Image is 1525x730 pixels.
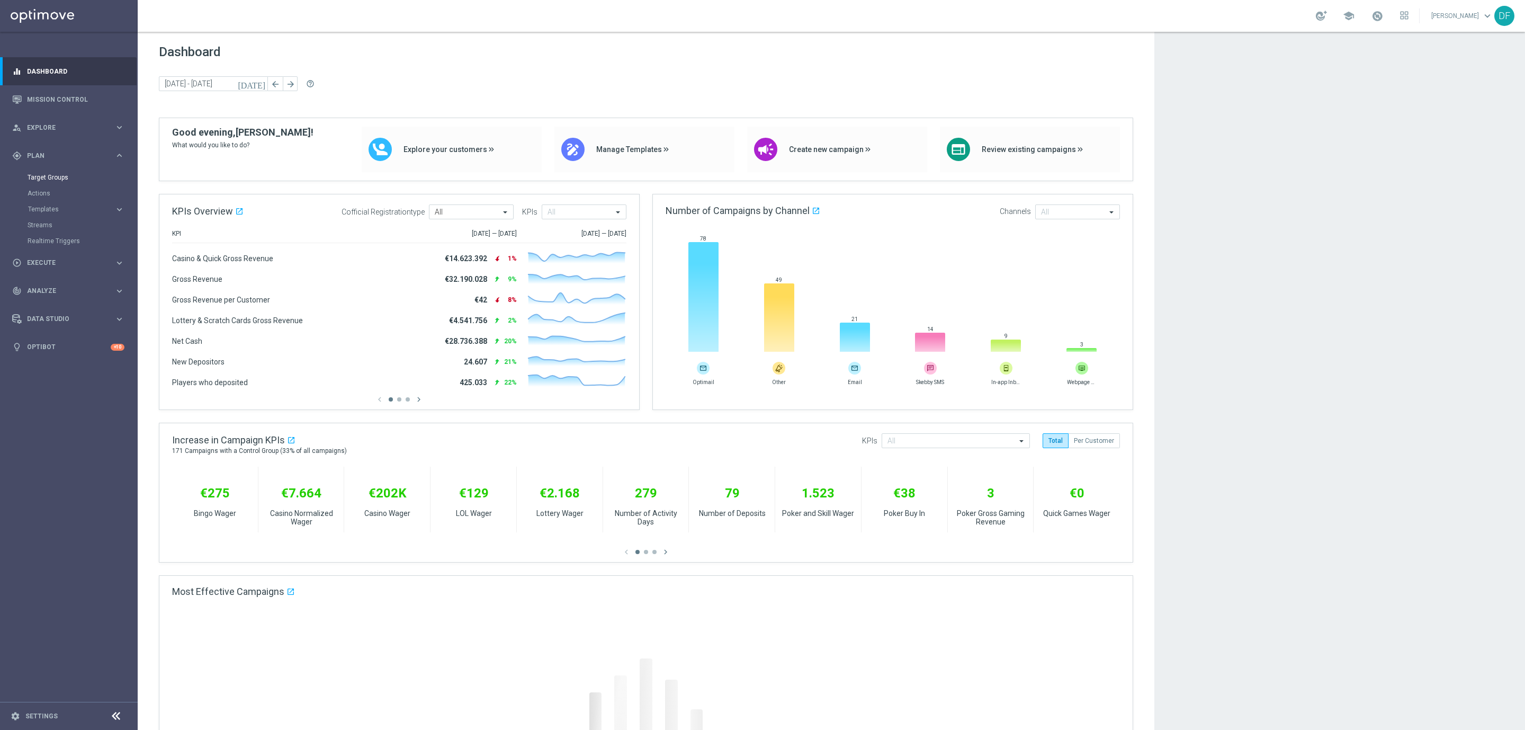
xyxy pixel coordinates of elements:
span: Plan [27,153,114,159]
button: person_search Explore keyboard_arrow_right [12,123,125,132]
i: track_changes [12,286,22,296]
a: Mission Control [27,85,124,113]
div: Templates [28,206,114,212]
button: Templates keyboard_arrow_right [28,205,125,213]
button: lightbulb Optibot +10 [12,343,125,351]
div: Actions [28,185,137,201]
button: track_changes Analyze keyboard_arrow_right [12,287,125,295]
span: Templates [28,206,104,212]
div: Optibot [12,333,124,361]
span: Explore [27,124,114,131]
div: Target Groups [28,170,137,185]
div: Execute [12,258,114,268]
i: keyboard_arrow_right [114,314,124,324]
a: Dashboard [27,57,124,85]
div: Templates [28,201,137,217]
button: play_circle_outline Execute keyboard_arrow_right [12,259,125,267]
div: Realtime Triggers [28,233,137,249]
div: Mission Control [12,85,124,113]
a: Actions [28,189,110,198]
i: keyboard_arrow_right [114,286,124,296]
i: person_search [12,123,22,132]
a: Streams [28,221,110,229]
div: Data Studio [12,314,114,324]
button: equalizer Dashboard [12,67,125,76]
span: school [1343,10,1354,22]
div: Dashboard [12,57,124,85]
a: Target Groups [28,173,110,182]
span: Execute [27,260,114,266]
div: DF [1494,6,1514,26]
i: keyboard_arrow_right [114,258,124,268]
button: gps_fixed Plan keyboard_arrow_right [12,152,125,160]
span: Data Studio [27,316,114,322]
i: keyboard_arrow_right [114,150,124,161]
button: Mission Control [12,95,125,104]
i: lightbulb [12,342,22,352]
a: [PERSON_NAME]keyboard_arrow_down [1430,8,1494,24]
div: Analyze [12,286,114,296]
a: Optibot [27,333,111,361]
div: Streams [28,217,137,233]
button: Data Studio keyboard_arrow_right [12,315,125,323]
i: settings [11,711,20,721]
a: Realtime Triggers [28,237,110,245]
i: gps_fixed [12,151,22,161]
i: equalizer [12,67,22,76]
i: play_circle_outline [12,258,22,268]
i: keyboard_arrow_right [114,204,124,215]
span: Analyze [27,288,114,294]
div: Plan [12,151,114,161]
div: +10 [111,344,124,351]
i: keyboard_arrow_right [114,122,124,132]
div: Explore [12,123,114,132]
span: keyboard_arrow_down [1482,10,1493,22]
a: Settings [25,713,58,719]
